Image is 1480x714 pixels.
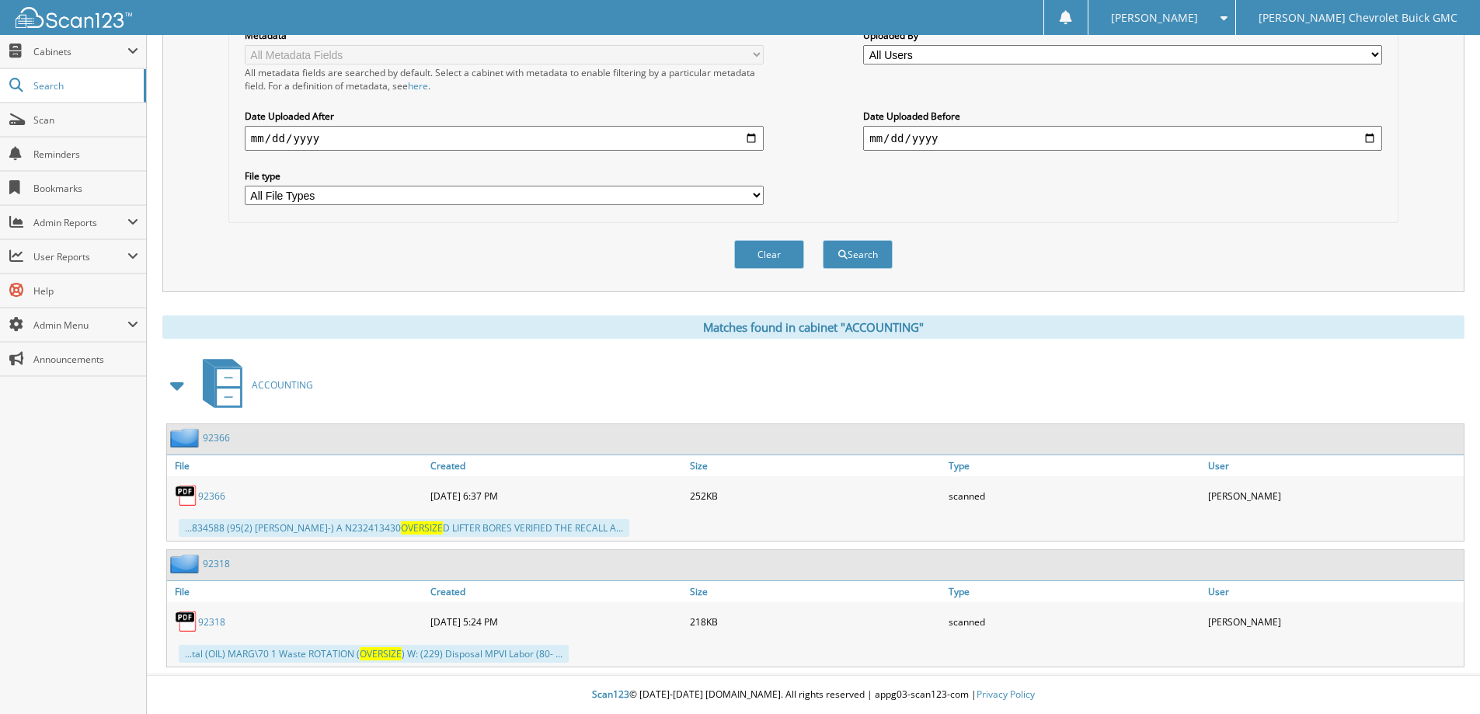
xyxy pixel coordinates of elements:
[245,110,764,123] label: Date Uploaded After
[863,126,1382,151] input: end
[823,240,893,269] button: Search
[1111,13,1198,23] span: [PERSON_NAME]
[33,319,127,332] span: Admin Menu
[245,66,764,92] div: All metadata fields are searched by default. Select a cabinet with metadata to enable filtering b...
[175,610,198,633] img: PDF.png
[1204,581,1464,602] a: User
[33,353,138,366] span: Announcements
[945,455,1204,476] a: Type
[33,216,127,229] span: Admin Reports
[179,519,629,537] div: ...834588 (95(2) [PERSON_NAME]-) A N232413430 D LIFTER BORES VERIFIED THE RECALL A...
[33,284,138,298] span: Help
[175,484,198,507] img: PDF.png
[360,647,402,660] span: OVERSIZE
[33,182,138,195] span: Bookmarks
[203,431,230,444] a: 92366
[33,45,127,58] span: Cabinets
[1204,455,1464,476] a: User
[162,315,1464,339] div: Matches found in cabinet "ACCOUNTING"
[33,250,127,263] span: User Reports
[977,688,1035,701] a: Privacy Policy
[945,480,1204,511] div: scanned
[592,688,629,701] span: Scan123
[147,676,1480,714] div: © [DATE]-[DATE] [DOMAIN_NAME]. All rights reserved | appg03-scan123-com |
[167,581,427,602] a: File
[33,79,136,92] span: Search
[1204,606,1464,637] div: [PERSON_NAME]
[245,29,764,42] label: Metadata
[427,480,686,511] div: [DATE] 6:37 PM
[401,521,443,535] span: OVERSIZE
[1259,13,1457,23] span: [PERSON_NAME] Chevrolet Buick GMC
[686,480,945,511] div: 252KB
[198,615,225,629] a: 92318
[16,7,132,28] img: scan123-logo-white.svg
[427,455,686,476] a: Created
[686,581,945,602] a: Size
[1402,639,1480,714] iframe: Chat Widget
[686,455,945,476] a: Size
[193,354,313,416] a: ACCOUNTING
[170,428,203,448] img: folder2.png
[686,606,945,637] div: 218KB
[179,645,569,663] div: ...tal (OIL) MARG\70 1 Waste ROTATION ( ) W: (229) Disposal MPVI Labor (80- ...
[945,606,1204,637] div: scanned
[863,110,1382,123] label: Date Uploaded Before
[245,169,764,183] label: File type
[170,554,203,573] img: folder2.png
[734,240,804,269] button: Clear
[167,455,427,476] a: File
[33,148,138,161] span: Reminders
[427,606,686,637] div: [DATE] 5:24 PM
[203,557,230,570] a: 92318
[252,378,313,392] span: ACCOUNTING
[245,126,764,151] input: start
[408,79,428,92] a: here
[1204,480,1464,511] div: [PERSON_NAME]
[33,113,138,127] span: Scan
[863,29,1382,42] label: Uploaded By
[945,581,1204,602] a: Type
[198,489,225,503] a: 92366
[427,581,686,602] a: Created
